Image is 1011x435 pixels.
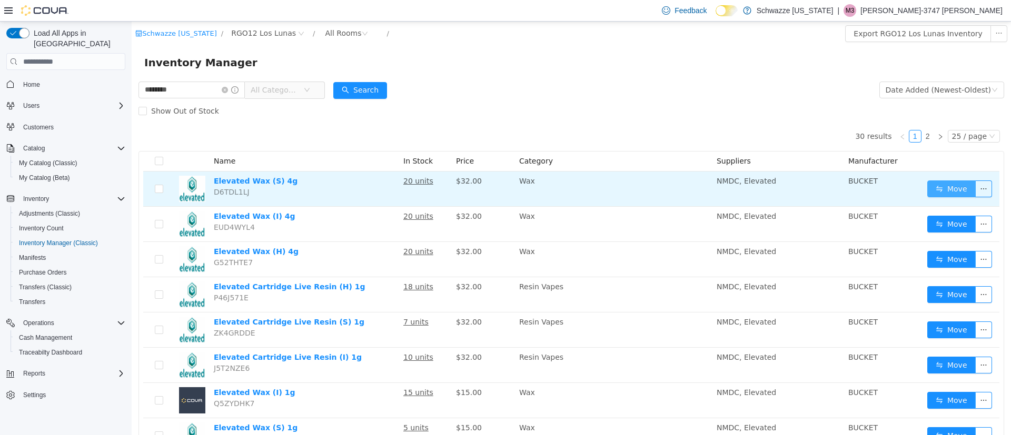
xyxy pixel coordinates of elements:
[585,261,645,269] span: NMDC, Elevated
[19,333,72,342] span: Cash Management
[777,108,790,121] li: 1
[272,226,302,234] u: 20 units
[19,254,46,262] span: Manifests
[324,226,350,234] span: $32.00
[19,193,53,205] button: Inventory
[272,135,301,144] span: In Stock
[23,123,54,131] span: Customers
[2,191,130,206] button: Inventory
[47,295,74,321] img: Elevated Cartridge Live Resin (S) 1g hero shot
[324,155,350,164] span: $32.00
[768,112,774,118] i: icon: left
[23,391,46,399] span: Settings
[19,142,49,155] button: Catalog
[272,367,302,375] u: 15 units
[15,296,49,308] a: Transfers
[272,190,302,199] u: 20 units
[4,8,85,16] a: icon: shopSchwazze [US_STATE]
[15,207,125,220] span: Adjustments (Classic)
[790,109,802,120] a: 2
[15,346,86,359] a: Traceabilty Dashboard
[585,367,645,375] span: NMDC, Elevated
[324,296,350,305] span: $32.00
[765,108,777,121] li: Previous Page
[21,5,68,16] img: Cova
[15,171,74,184] a: My Catalog (Beta)
[47,154,74,180] img: Elevated Wax (S) 4g hero shot
[790,108,802,121] li: 2
[757,4,834,17] p: Schwazze [US_STATE]
[844,406,860,422] button: icon: ellipsis
[181,8,183,16] span: /
[754,60,859,76] div: Date Added (Newest-Oldest)
[585,226,645,234] span: NMDC, Elevated
[585,155,645,164] span: NMDC, Elevated
[82,201,123,210] span: EUD4WYL4
[324,331,350,340] span: $32.00
[2,119,130,135] button: Customers
[806,112,812,118] i: icon: right
[2,141,130,156] button: Catalog
[23,80,40,89] span: Home
[2,76,130,92] button: Home
[15,222,68,235] a: Inventory Count
[19,120,125,134] span: Customers
[717,331,746,340] span: BUCKET
[4,8,11,15] i: icon: shop
[15,251,125,264] span: Manifests
[23,195,49,203] span: Inventory
[15,266,71,279] a: Purchase Orders
[193,4,230,19] div: All Rooms
[15,237,125,249] span: Inventory Manager (Classic)
[844,300,860,317] button: icon: ellipsis
[11,330,130,345] button: Cash Management
[15,331,125,344] span: Cash Management
[82,226,167,234] a: Elevated Wax (H) 4g
[19,159,77,167] span: My Catalog (Classic)
[82,367,163,375] a: Elevated Wax (I) 1g
[796,335,844,352] button: icon: swapMove
[82,190,163,199] a: Elevated Wax (I) 4g
[19,388,125,401] span: Settings
[383,150,581,185] td: Wax
[19,78,44,91] a: Home
[846,4,855,17] span: M3
[796,159,844,176] button: icon: swapMove
[383,326,581,361] td: Resin Vapes
[47,189,74,216] img: Elevated Wax (I) 4g hero shot
[585,296,645,305] span: NMDC, Elevated
[324,402,350,410] span: $15.00
[19,121,58,134] a: Customers
[723,108,760,121] li: 30 results
[19,99,44,112] button: Users
[19,239,98,247] span: Inventory Manager (Classic)
[15,331,76,344] a: Cash Management
[585,190,645,199] span: NMDC, Elevated
[19,209,80,218] span: Adjustments (Classic)
[255,8,257,16] span: /
[19,142,125,155] span: Catalog
[11,280,130,295] button: Transfers (Classic)
[713,4,859,21] button: Export RGO12 Los Lunas Inventory
[717,155,746,164] span: BUCKET
[119,63,167,74] span: All Categories
[675,5,707,16] span: Feedback
[324,367,350,375] span: $15.00
[11,236,130,250] button: Inventory Manager (Classic)
[100,65,107,72] i: icon: info-circle
[383,397,581,432] td: Wax
[844,370,860,387] button: icon: ellipsis
[47,330,74,357] img: Elevated Cartridge Live Resin (I) 1g hero shot
[82,402,166,410] a: Elevated Wax (S) 1g
[796,194,844,211] button: icon: swapMove
[383,220,581,256] td: Wax
[837,4,839,17] p: |
[860,65,866,73] i: icon: down
[2,387,130,402] button: Settings
[272,331,302,340] u: 10 units
[272,155,302,164] u: 20 units
[717,402,746,410] span: BUCKET
[19,317,125,329] span: Operations
[11,170,130,185] button: My Catalog (Beta)
[15,281,125,294] span: Transfers (Classic)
